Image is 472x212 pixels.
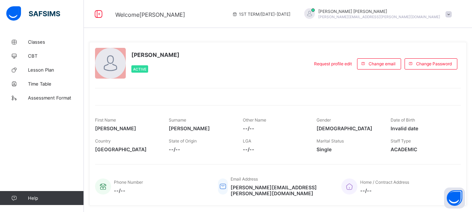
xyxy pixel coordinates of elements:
span: Phone Number [114,180,143,185]
span: Surname [169,117,186,123]
span: [PERSON_NAME][EMAIL_ADDRESS][PERSON_NAME][DOMAIN_NAME] [231,184,331,196]
span: Lesson Plan [28,67,84,73]
span: Country [95,138,111,144]
span: Change Password [416,61,452,66]
span: LGA [243,138,251,144]
span: --/-- [243,125,306,131]
span: [DEMOGRAPHIC_DATA] [317,125,380,131]
span: ACADEMIC [391,146,454,152]
span: [PERSON_NAME] [131,51,180,58]
span: --/-- [243,146,306,152]
span: Date of Birth [391,117,415,123]
span: session/term information [232,12,290,17]
span: Marital Status [317,138,344,144]
span: [PERSON_NAME] [169,125,232,131]
span: --/-- [114,188,143,193]
span: Request profile edit [314,61,352,66]
span: Assessment Format [28,95,84,101]
span: [PERSON_NAME] [PERSON_NAME] [318,9,440,14]
span: Other Name [243,117,266,123]
span: CBT [28,53,84,59]
span: Email Address [231,176,258,182]
span: Welcome [PERSON_NAME] [115,11,185,18]
span: Staff Type [391,138,411,144]
span: Change email [369,61,395,66]
button: Open asap [444,188,465,209]
span: Gender [317,117,331,123]
span: [GEOGRAPHIC_DATA] [95,146,158,152]
span: --/-- [169,146,232,152]
span: Home / Contract Address [360,180,409,185]
span: [PERSON_NAME][EMAIL_ADDRESS][PERSON_NAME][DOMAIN_NAME] [318,15,440,19]
span: First Name [95,117,116,123]
span: State of Origin [169,138,197,144]
span: Single [317,146,380,152]
span: --/-- [360,188,409,193]
span: Active [133,67,146,71]
span: Classes [28,39,84,45]
div: RuthAjayi [297,8,455,20]
img: safsims [6,6,60,21]
span: Invalid date [391,125,454,131]
span: Help [28,195,83,201]
span: [PERSON_NAME] [95,125,158,131]
span: Time Table [28,81,84,87]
